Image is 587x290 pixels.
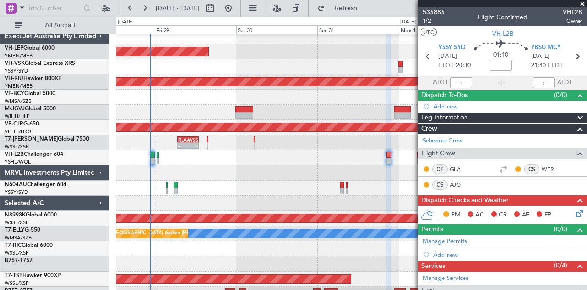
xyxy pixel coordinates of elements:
[5,212,26,218] span: N8998K
[5,106,25,112] span: M-JGVJ
[451,210,460,220] span: PM
[5,189,28,196] a: YSSY/SYD
[5,136,89,142] a: T7-[PERSON_NAME]Global 7500
[492,29,514,39] span: VH-L2B
[5,121,23,127] span: VP-CJR
[522,210,529,220] span: AF
[450,165,471,173] a: GLA
[421,261,445,272] span: Services
[5,61,25,66] span: VH-VSK
[76,227,289,240] div: Planned Maint [GEOGRAPHIC_DATA] (Sultan [PERSON_NAME] [PERSON_NAME] - Subang)
[563,7,582,17] span: VHL2B
[531,61,546,70] span: 21:40
[432,164,448,174] div: CP
[433,102,582,110] div: Add new
[5,258,23,263] span: B757-1
[433,78,448,87] span: ATOT
[5,243,22,248] span: T7-RIC
[548,61,563,70] span: ELDT
[5,159,31,165] a: YSHL/WOL
[421,28,437,36] button: UTC
[5,106,56,112] a: M-JGVJGlobal 5000
[5,182,66,188] a: N604AUChallenger 604
[531,43,561,52] span: YBSU MCY
[236,25,318,34] div: Sat 30
[317,25,399,34] div: Sun 31
[5,258,33,263] a: B757-1757
[5,250,29,256] a: WSSL/XSP
[438,52,457,61] span: [DATE]
[155,25,236,34] div: Fri 29
[423,237,467,246] a: Manage Permits
[5,91,24,97] span: VP-BCY
[478,12,527,22] div: Flight Confirmed
[178,137,188,142] div: RJAA
[5,91,55,97] a: VP-BCYGlobal 5000
[423,274,469,283] a: Manage Services
[554,90,567,100] span: (0/0)
[450,77,472,88] input: --:--
[438,43,465,52] span: YSSY SYD
[524,164,539,174] div: CS
[423,136,463,146] a: Schedule Crew
[188,143,198,148] div: -
[118,18,133,26] div: [DATE]
[421,195,509,206] span: Dispatch Checks and Weather
[5,45,55,51] a: VH-LEPGlobal 6000
[5,212,57,218] a: N8998KGlobal 6000
[421,224,443,235] span: Permits
[5,98,32,105] a: WMSA/SZB
[5,273,61,279] a: T7-TSTHawker 900XP
[5,243,53,248] a: T7-RICGlobal 6000
[432,180,448,190] div: CS
[554,261,567,270] span: (0/4)
[456,61,471,70] span: 20:30
[400,18,416,26] div: [DATE]
[5,61,75,66] a: VH-VSKGlobal Express XRS
[493,51,508,60] span: 01:10
[544,210,551,220] span: FP
[563,17,582,25] span: Owner
[5,182,27,188] span: N604AU
[5,45,23,51] span: VH-LEP
[313,1,368,16] button: Refresh
[178,143,188,148] div: -
[5,136,58,142] span: T7-[PERSON_NAME]
[542,165,562,173] a: WER
[5,121,39,127] a: VP-CJRG-650
[5,280,29,287] a: WSSL/XSP
[423,7,445,17] span: 535885
[5,273,22,279] span: T7-TST
[476,210,484,220] span: AC
[421,148,455,159] span: Flight Crew
[5,234,32,241] a: WMSA/SZB
[5,152,24,157] span: VH-L2B
[421,113,468,123] span: Leg Information
[5,219,29,226] a: WSSL/XSP
[423,17,445,25] span: 1/2
[5,227,25,233] span: T7-ELLY
[5,83,33,90] a: YMEN/MEB
[499,210,507,220] span: CR
[5,76,61,81] a: VH-RIUHawker 800XP
[438,61,454,70] span: ETOT
[5,52,33,59] a: YMEN/MEB
[531,52,550,61] span: [DATE]
[433,251,582,259] div: Add new
[5,76,23,81] span: VH-RIU
[24,22,97,28] span: All Aircraft
[554,224,567,234] span: (0/0)
[399,25,481,34] div: Mon 1
[5,128,32,135] a: VHHH/HKG
[327,5,365,11] span: Refresh
[28,1,81,15] input: Trip Number
[5,152,63,157] a: VH-L2BChallenger 604
[421,90,468,101] span: Dispatch To-Dos
[450,181,471,189] a: AJO
[5,68,28,74] a: YSSY/SYD
[188,137,198,142] div: WSSL
[5,227,40,233] a: T7-ELLYG-550
[5,143,29,150] a: WSSL/XSP
[557,78,572,87] span: ALDT
[5,113,30,120] a: WIHH/HLP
